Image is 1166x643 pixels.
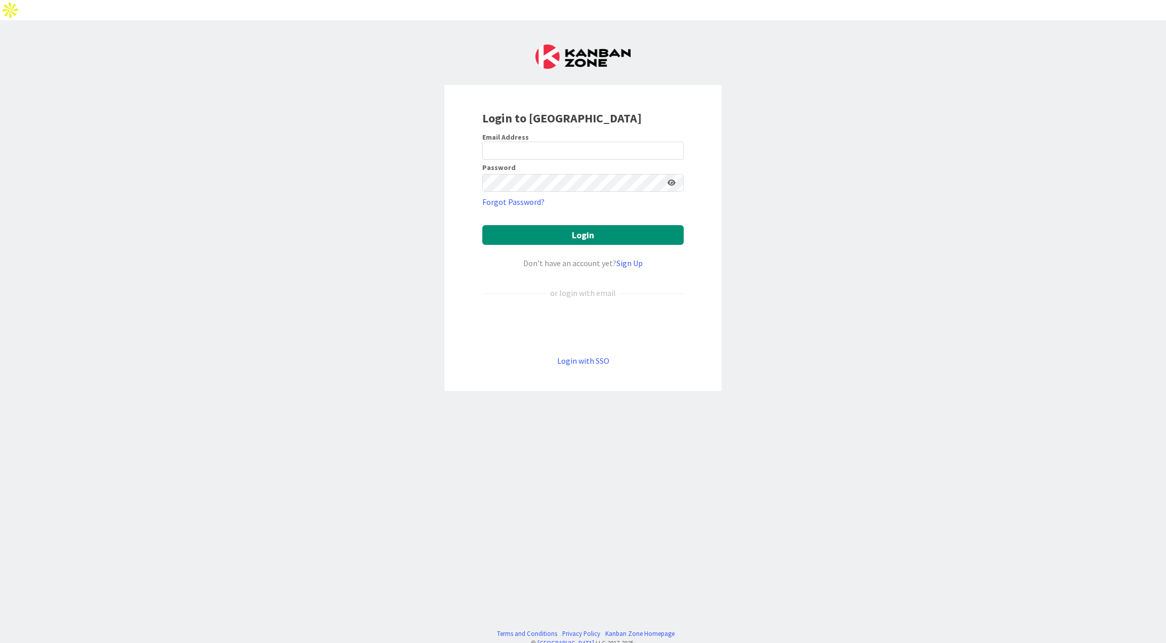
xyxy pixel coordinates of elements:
div: or login with email [548,287,618,299]
a: Terms and Conditions [497,629,557,638]
b: Login to [GEOGRAPHIC_DATA] [482,110,642,126]
button: Login [482,225,684,245]
a: Privacy Policy [562,629,600,638]
a: Forgot Password? [482,196,545,208]
label: Password [482,164,516,171]
a: Login with SSO [557,356,609,366]
iframe: Sign in with Google Button [477,316,689,338]
img: Kanban Zone [535,45,631,69]
label: Email Address [482,133,529,142]
div: Don’t have an account yet? [482,257,684,269]
a: Kanban Zone Homepage [605,629,675,638]
a: Sign Up [616,258,643,268]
